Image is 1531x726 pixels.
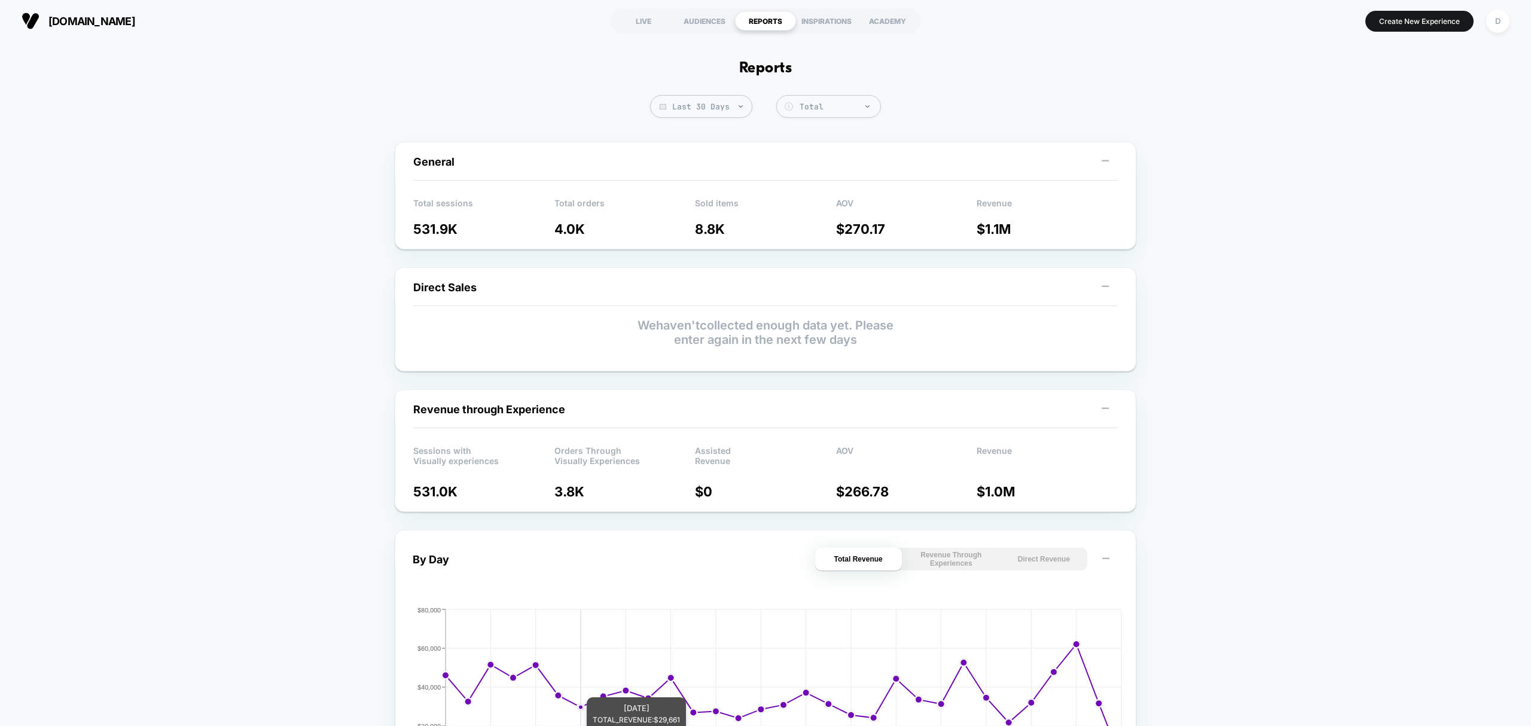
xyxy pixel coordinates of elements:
p: Total sessions [413,198,554,216]
span: Last 30 Days [650,95,752,118]
p: 8.8K [695,221,836,237]
img: end [865,105,870,108]
tspan: $ [787,103,790,109]
p: 3.8K [554,484,696,499]
p: $ 270.17 [836,221,977,237]
tspan: $80,000 [417,606,441,614]
tspan: $60,000 [417,645,441,652]
p: We haven't collected enough data yet. Please enter again in the next few days [413,318,1118,347]
button: D [1483,9,1513,33]
div: INSPIRATIONS [796,11,857,30]
p: $ 1.0M [977,484,1118,499]
span: [DOMAIN_NAME] [48,15,135,28]
p: Revenue [977,446,1118,463]
div: Total [800,102,874,112]
p: Total orders [554,198,696,216]
span: Revenue through Experience [413,403,565,416]
p: 531.0K [413,484,554,499]
button: Revenue Through Experiences [908,548,995,571]
tspan: $40,000 [417,684,441,691]
p: $ 266.78 [836,484,977,499]
div: By Day [413,553,449,566]
div: ACADEMY [857,11,918,30]
p: 4.0K [554,221,696,237]
div: D [1486,10,1509,33]
p: AOV [836,446,977,463]
p: AOV [836,198,977,216]
button: Create New Experience [1365,11,1474,32]
span: General [413,155,455,168]
div: LIVE [613,11,674,30]
div: REPORTS [735,11,796,30]
p: Assisted Revenue [695,446,836,463]
img: end [739,105,743,108]
p: $ 0 [695,484,836,499]
h1: Reports [739,60,792,77]
p: Sold items [695,198,836,216]
button: Total Revenue [815,548,902,571]
button: [DOMAIN_NAME] [18,11,139,30]
img: Visually logo [22,12,39,30]
p: $ 1.1M [977,221,1118,237]
span: Direct Sales [413,281,477,294]
p: 531.9K [413,221,554,237]
button: Direct Revenue [1001,548,1087,571]
p: Sessions with Visually experiences [413,446,554,463]
p: Orders Through Visually Experiences [554,446,696,463]
img: calendar [660,103,666,109]
div: AUDIENCES [674,11,735,30]
p: Revenue [977,198,1118,216]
